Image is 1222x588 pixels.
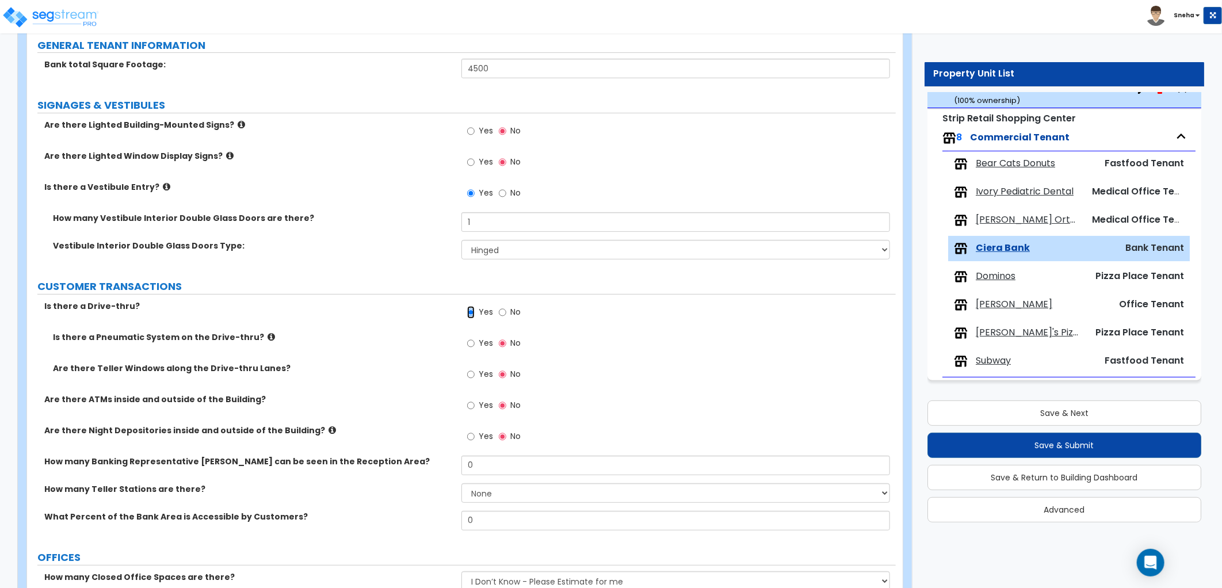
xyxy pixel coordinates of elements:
span: No [510,337,521,349]
span: No [510,187,521,198]
input: No [499,156,506,169]
span: Yes [479,187,493,198]
i: click for more info! [238,120,245,129]
span: No [510,399,521,411]
i: click for more info! [329,426,336,434]
label: How many Teller Stations are there? [44,483,453,495]
span: Office Tenant [1119,297,1184,311]
button: Save & Return to Building Dashboard [927,465,1201,490]
span: No [510,156,521,167]
label: How many Vestibule Interior Double Glass Doors are there? [53,212,453,224]
label: What Percent of the Bank Area is Accessible by Customers? [44,511,453,522]
img: tenants.png [942,131,956,145]
input: Yes [467,337,475,350]
label: CUSTOMER TRANSACTIONS [37,279,896,294]
b: Sneha [1174,11,1194,20]
input: No [499,430,506,443]
img: tenants.png [954,185,968,199]
small: Strip Retail Shopping Center [942,112,1076,125]
span: Medical Office Tenant [1092,213,1196,226]
input: No [499,306,506,319]
div: Open Intercom Messenger [1137,549,1164,576]
img: tenants.png [954,298,968,312]
span: No [510,306,521,318]
label: Bank total Square Footage: [44,59,453,70]
label: Are there Lighted Building-Mounted Signs? [44,119,453,131]
span: Subway [976,354,1011,368]
input: Yes [467,306,475,319]
i: click for more info! [268,333,275,341]
span: Yes [479,399,493,411]
label: SIGNAGES & VESTIBULES [37,98,896,113]
input: Yes [467,399,475,412]
span: Bank Tenant [1125,241,1184,254]
label: Is there a Vestibule Entry? [44,181,453,193]
label: Are there Teller Windows along the Drive-thru Lanes? [53,362,453,374]
img: avatar.png [1146,6,1166,26]
button: Advanced [927,497,1201,522]
span: Medical Office Tenant [1092,185,1196,198]
span: Yes [479,306,493,318]
small: ( 100 % ownership) [954,95,1020,106]
img: tenants.png [954,242,968,255]
label: Is there a Drive-thru? [44,300,453,312]
input: No [499,125,506,138]
input: Yes [467,125,475,138]
span: No [510,368,521,380]
label: Vestibule Interior Double Glass Doors Type: [53,240,453,251]
span: Yes [479,125,493,136]
span: Yes [479,337,493,349]
img: tenants.png [954,326,968,340]
span: No [510,125,521,136]
span: Commercial Tenant [970,131,1070,144]
input: Yes [467,187,475,200]
label: Are there ATMs inside and outside of the Building? [44,394,453,405]
input: Yes [467,430,475,443]
input: Yes [467,156,475,169]
input: No [499,399,506,412]
img: tenants.png [954,157,968,171]
span: No [510,430,521,442]
span: Ivory Pediatric Dental [976,185,1074,198]
input: No [499,368,506,381]
img: logo_pro_r.png [2,6,100,29]
i: click for more info! [163,182,170,191]
input: No [499,187,506,200]
span: Yes [479,156,493,167]
span: 8 [956,131,962,144]
label: OFFICES [37,550,896,565]
span: Dominos [976,270,1015,283]
span: Edward Jones [976,298,1052,311]
img: tenants.png [954,354,968,368]
button: Save & Submit [927,433,1201,458]
span: Fastfood Tenant [1105,354,1184,367]
input: No [499,337,506,350]
input: Yes [467,368,475,381]
label: Are there Lighted Window Display Signs? [44,150,453,162]
div: Property Unit List [933,67,1196,81]
button: Save & Next [927,400,1201,426]
i: click for more info! [226,151,234,160]
span: Joe's Pizza and Pasta [976,326,1080,339]
span: Yes [479,368,493,380]
label: Are there Night Depositories inside and outside of the Building? [44,425,453,436]
label: How many Banking Representative [PERSON_NAME] can be seen in the Reception Area? [44,456,453,467]
img: tenants.png [954,213,968,227]
span: Ciera Bank [976,242,1030,255]
label: GENERAL TENANT INFORMATION [37,38,896,53]
label: How many Closed Office Spaces are there? [44,571,453,583]
img: tenants.png [954,270,968,284]
span: Pizza Place Tenant [1095,269,1184,282]
span: Pizza Place Tenant [1095,326,1184,339]
span: Yes [479,430,493,442]
span: Bear Cats Donuts [976,157,1055,170]
span: Fastfood Tenant [1105,156,1184,170]
span: Scott Mysers Orthodontics [976,213,1080,227]
label: Is there a Pneumatic System on the Drive-thru? [53,331,453,343]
